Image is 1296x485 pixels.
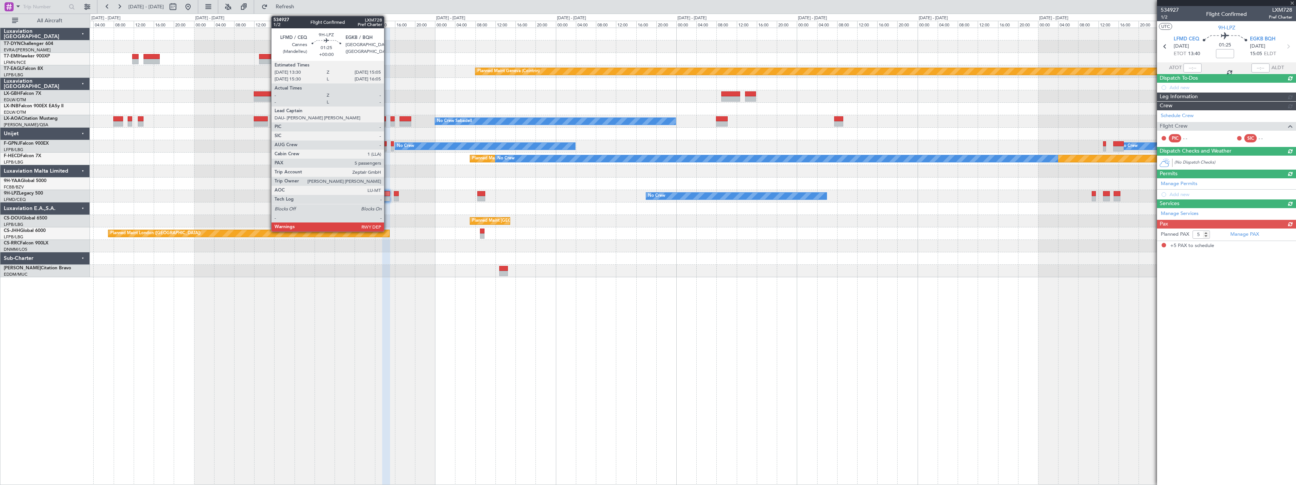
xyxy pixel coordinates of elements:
[477,66,540,77] div: Planned Maint Geneva (Cointrin)
[4,229,20,233] span: CS-JHH
[557,15,586,22] div: [DATE] - [DATE]
[1159,23,1172,30] button: UTC
[919,15,948,22] div: [DATE] - [DATE]
[329,216,353,221] div: EGGW
[195,15,224,22] div: [DATE] - [DATE]
[4,116,58,121] a: LX-AOACitation Mustang
[676,21,696,28] div: 00:00
[4,110,26,115] a: EDLW/DTM
[797,21,817,28] div: 00:00
[4,229,46,233] a: CS-JHHGlobal 6000
[472,215,591,227] div: Planned Maint [GEOGRAPHIC_DATA] ([GEOGRAPHIC_DATA])
[8,15,82,27] button: All Aircraft
[4,241,20,246] span: CS-RRC
[1219,42,1231,49] span: 01:25
[656,21,676,28] div: 20:00
[817,21,837,28] div: 04:00
[576,21,596,28] div: 04:00
[93,21,113,28] div: 04:00
[4,241,48,246] a: CS-RRCFalcon 900LX
[616,21,636,28] div: 12:00
[556,21,576,28] div: 00:00
[677,15,707,22] div: [DATE] - [DATE]
[4,159,23,165] a: LFPB/LBG
[316,15,345,22] div: [DATE] - [DATE]
[1139,21,1159,28] div: 20:00
[154,21,174,28] div: 16:00
[4,42,53,46] a: T7-DYNChallenger 604
[305,221,329,226] div: -
[4,91,20,96] span: LX-GBH
[128,3,164,10] span: [DATE] - [DATE]
[435,21,455,28] div: 00:00
[1269,14,1292,20] span: Pref Charter
[1078,21,1098,28] div: 08:00
[958,21,978,28] div: 08:00
[938,21,958,28] div: 04:00
[897,21,917,28] div: 20:00
[397,141,414,152] div: No Crew
[798,15,827,22] div: [DATE] - [DATE]
[4,179,21,183] span: 9H-YAA
[757,21,777,28] div: 16:00
[497,153,515,164] div: No Crew
[1271,64,1284,72] span: ALDT
[4,184,24,190] a: FCBB/BZV
[1264,50,1276,58] span: ELDT
[4,66,43,71] a: T7-EAGLFalcon 8X
[4,179,46,183] a: 9H-YAAGlobal 5000
[295,21,315,28] div: 20:00
[857,21,877,28] div: 12:00
[4,141,49,146] a: F-GPNJFalcon 900EX
[335,21,355,28] div: 04:00
[274,21,294,28] div: 16:00
[4,191,19,196] span: 9H-LPZ
[1269,6,1292,14] span: LXM728
[174,21,194,28] div: 20:00
[4,191,43,196] a: 9H-LPZLegacy 500
[4,141,20,146] span: F-GPNJ
[475,21,495,28] div: 08:00
[134,21,154,28] div: 12:00
[305,216,329,221] div: KLAX
[495,21,515,28] div: 12:00
[918,21,938,28] div: 00:00
[1119,21,1139,28] div: 16:00
[1206,10,1247,18] div: Flight Confirmed
[4,154,20,158] span: F-HECD
[1218,24,1235,32] span: 9H-LPZ
[4,216,22,221] span: CS-DOU
[515,21,535,28] div: 16:00
[837,21,857,28] div: 08:00
[596,21,616,28] div: 08:00
[777,21,797,28] div: 20:00
[4,66,22,71] span: T7-EAGL
[1169,64,1182,72] span: ATOT
[254,21,274,28] div: 12:00
[23,1,66,12] input: Trip Number
[1250,36,1276,43] span: EGKB BQH
[1120,141,1138,152] div: No Crew
[1039,15,1068,22] div: [DATE] - [DATE]
[535,21,555,28] div: 20:00
[4,97,26,103] a: EDLW/DTM
[4,266,41,270] span: [PERSON_NAME]
[4,42,21,46] span: T7-DYN
[4,116,21,121] span: LX-AOA
[4,222,23,227] a: LFPB/LBG
[4,266,71,270] a: [PERSON_NAME]Citation Bravo
[4,234,23,240] a: LFPB/LBG
[395,21,415,28] div: 16:00
[110,228,201,239] div: Planned Maint London ([GEOGRAPHIC_DATA])
[114,21,134,28] div: 08:00
[648,190,665,202] div: No Crew
[1174,43,1189,50] span: [DATE]
[1099,21,1119,28] div: 12:00
[4,47,51,53] a: EVRA/[PERSON_NAME]
[1058,21,1078,28] div: 04:00
[4,104,19,108] span: LX-INB
[355,21,375,28] div: 08:00
[716,21,736,28] div: 08:00
[1188,50,1200,58] span: 13:40
[329,221,353,226] div: -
